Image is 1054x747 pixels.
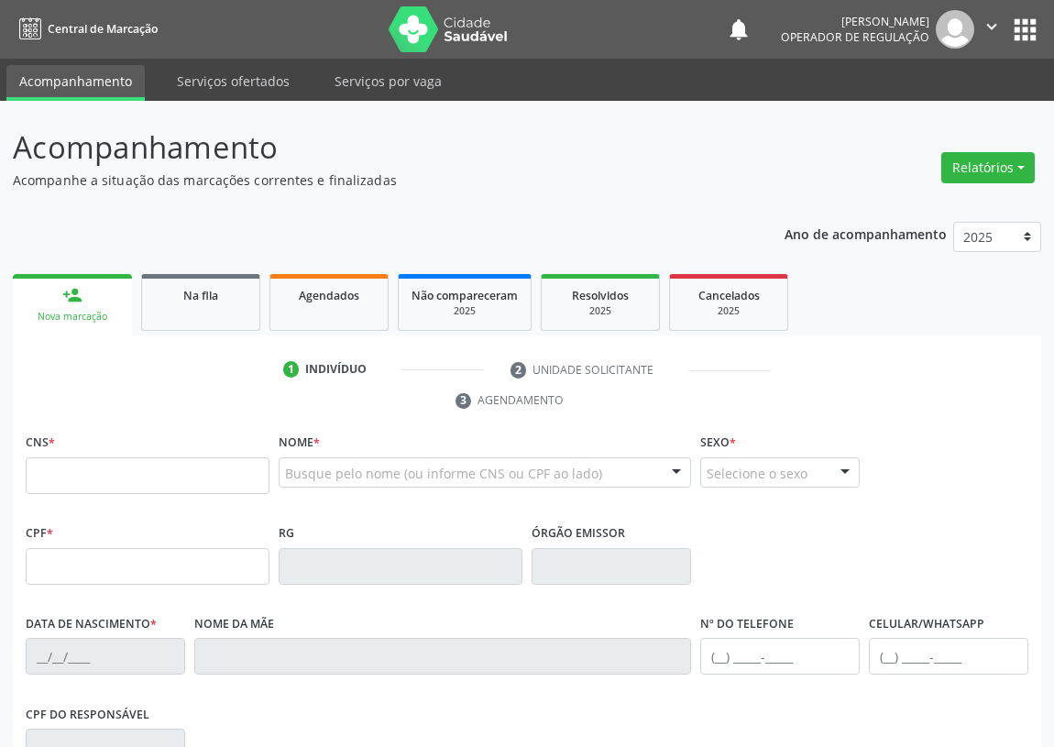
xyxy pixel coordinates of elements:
label: Celular/WhatsApp [869,610,984,639]
label: CNS [26,429,55,457]
div: 2025 [412,304,518,318]
label: Órgão emissor [532,520,625,548]
input: (__) _____-_____ [869,638,1028,675]
button: Relatórios [941,152,1035,183]
div: 2025 [683,304,774,318]
span: Selecione o sexo [707,464,807,483]
input: __/__/____ [26,638,185,675]
label: Nome da mãe [194,610,274,639]
label: CPF do responsável [26,700,149,729]
i:  [982,16,1002,37]
button: apps [1009,14,1041,46]
p: Acompanhamento [13,125,732,170]
div: [PERSON_NAME] [781,14,929,29]
a: Central de Marcação [13,14,158,44]
label: Sexo [700,429,736,457]
span: Agendados [299,288,359,303]
div: Indivíduo [305,361,367,378]
a: Acompanhamento [6,65,145,101]
label: Nº do Telefone [700,610,794,639]
span: Busque pelo nome (ou informe CNS ou CPF ao lado) [285,464,602,483]
button: notifications [726,16,752,42]
div: 1 [283,361,300,378]
div: 2025 [554,304,646,318]
span: Cancelados [698,288,760,303]
p: Acompanhe a situação das marcações correntes e finalizadas [13,170,732,190]
span: Na fila [183,288,218,303]
span: Operador de regulação [781,29,929,45]
span: Central de Marcação [48,21,158,37]
div: person_add [62,285,82,305]
span: Resolvidos [572,288,629,303]
div: Nova marcação [26,310,119,324]
button:  [974,10,1009,49]
label: RG [279,520,294,548]
img: img [936,10,974,49]
input: (__) _____-_____ [700,638,860,675]
span: Não compareceram [412,288,518,303]
label: Data de nascimento [26,610,157,639]
p: Ano de acompanhamento [785,222,947,245]
a: Serviços por vaga [322,65,455,97]
label: CPF [26,520,53,548]
label: Nome [279,429,320,457]
a: Serviços ofertados [164,65,302,97]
